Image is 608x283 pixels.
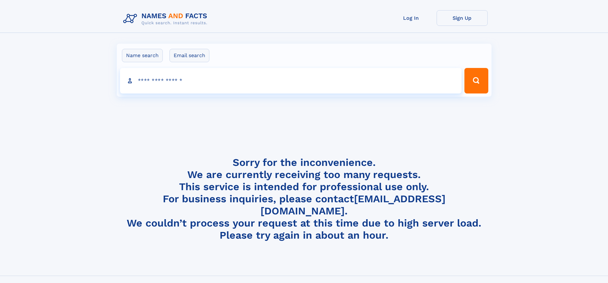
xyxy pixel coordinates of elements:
[122,49,163,62] label: Name search
[120,68,462,93] input: search input
[260,193,446,217] a: [EMAIL_ADDRESS][DOMAIN_NAME]
[386,10,437,26] a: Log In
[121,10,213,27] img: Logo Names and Facts
[464,68,488,93] button: Search Button
[169,49,209,62] label: Email search
[121,156,488,242] h4: Sorry for the inconvenience. We are currently receiving too many requests. This service is intend...
[437,10,488,26] a: Sign Up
